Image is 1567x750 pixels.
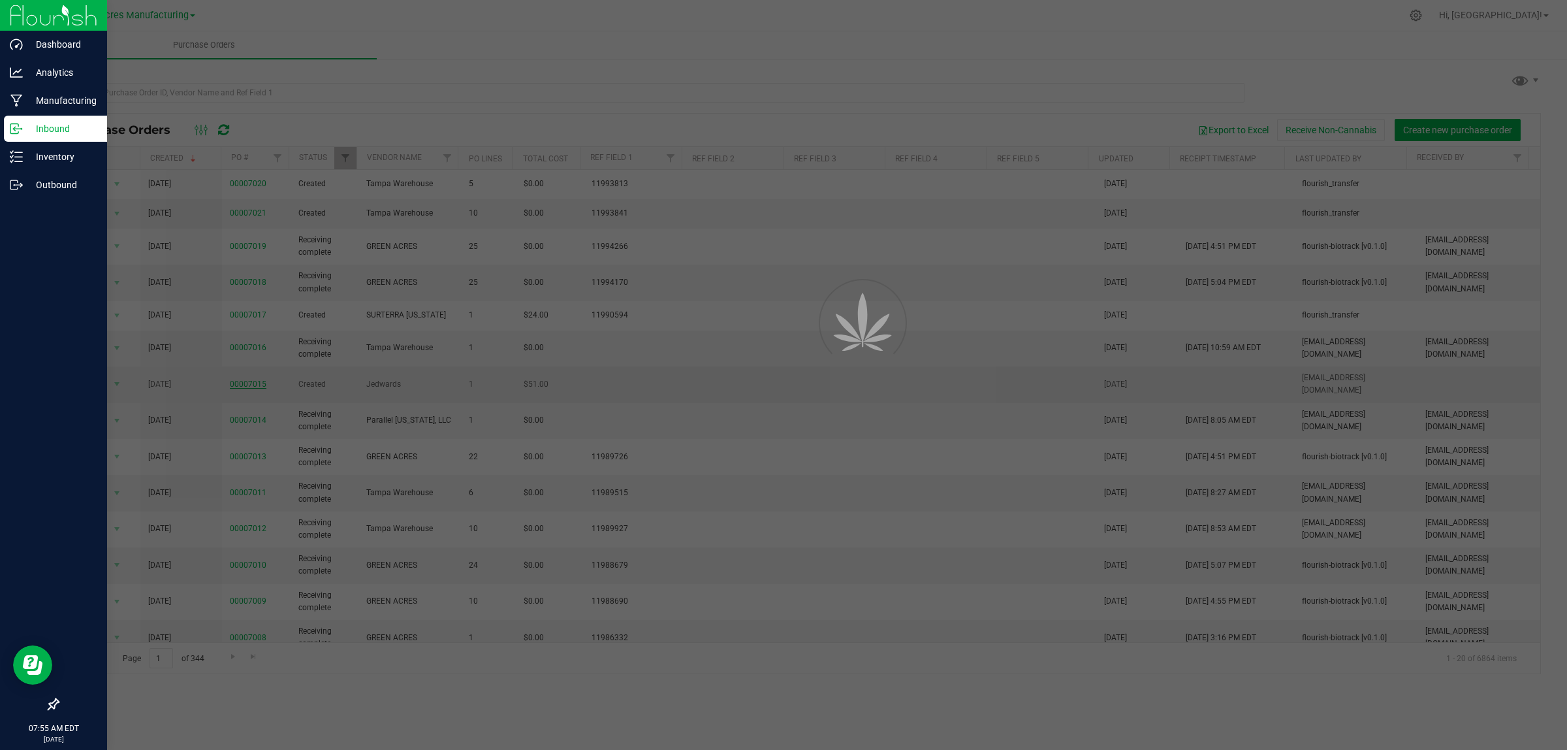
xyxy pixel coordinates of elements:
[23,65,101,80] p: Analytics
[6,723,101,734] p: 07:55 AM EDT
[10,66,23,79] inline-svg: Analytics
[23,149,101,165] p: Inventory
[10,150,23,163] inline-svg: Inventory
[13,645,52,685] iframe: Resource center
[10,38,23,51] inline-svg: Dashboard
[23,93,101,108] p: Manufacturing
[10,94,23,107] inline-svg: Manufacturing
[23,37,101,52] p: Dashboard
[10,122,23,135] inline-svg: Inbound
[23,121,101,137] p: Inbound
[23,177,101,193] p: Outbound
[10,178,23,191] inline-svg: Outbound
[6,734,101,744] p: [DATE]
